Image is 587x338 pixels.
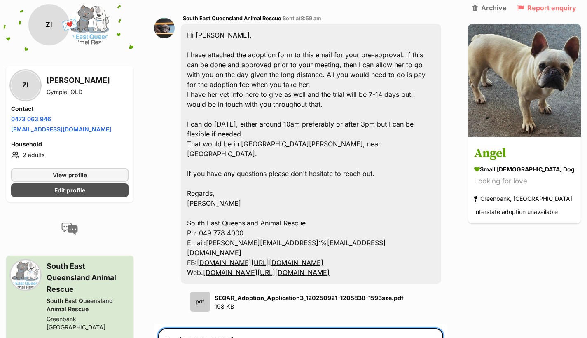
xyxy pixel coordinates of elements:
[61,223,78,235] img: conversation-icon-4a6f8262b818ee0b60e3300018af0b2d0b884aa5de6e9bcb8d3d4eeb1a70a7c4.svg
[11,126,111,133] a: [EMAIL_ADDRESS][DOMAIN_NAME]
[468,24,581,137] img: Angel
[215,303,234,310] span: 198 KB
[474,209,558,216] span: Interstate adoption unavailable
[301,15,321,21] span: 8:59 am
[61,16,79,34] span: 💌
[187,292,210,312] a: pdf
[47,315,129,331] div: Greenbank, [GEOGRAPHIC_DATA]
[11,168,129,182] a: View profile
[47,297,129,313] div: South East Queensland Animal Rescue
[28,4,70,45] div: ZI
[474,176,575,187] div: Looking for love
[11,105,129,113] h4: Contact
[197,258,323,267] a: [DOMAIN_NAME][URL][DOMAIN_NAME]
[47,75,110,86] h3: [PERSON_NAME]
[47,261,129,295] h3: South East Queensland Animal Rescue
[54,186,85,195] span: Edit profile
[468,138,581,224] a: Angel small [DEMOGRAPHIC_DATA] Dog Looking for love Greenbank, [GEOGRAPHIC_DATA] Interstate adopt...
[11,140,129,148] h4: Household
[187,239,386,257] a: %[EMAIL_ADDRESS][DOMAIN_NAME]
[70,4,111,45] img: South East Queensland Animal Rescue profile pic
[181,24,441,284] div: Hi [PERSON_NAME], I have attached the adoption form to this email for your pre-approval. If this ...
[47,88,110,96] div: Gympie, QLD
[472,4,507,12] a: Archive
[474,165,575,174] div: small [DEMOGRAPHIC_DATA] Dog
[11,183,129,197] a: Edit profile
[215,294,404,301] strong: SEQAR_Adoption_Application3_120250921-1205838-1593sze.pdf
[11,71,40,100] div: ZI
[474,145,575,163] h3: Angel
[190,292,210,312] div: pdf
[474,193,572,204] div: Greenbank, [GEOGRAPHIC_DATA]
[154,18,175,38] img: South East Queensland Animal Rescue profile pic
[283,15,321,21] span: Sent at
[206,239,318,247] a: [PERSON_NAME][EMAIL_ADDRESS]
[203,268,330,277] a: [DOMAIN_NAME][URL][DOMAIN_NAME]
[11,261,40,289] img: South East Queensland Animal Rescue profile pic
[11,150,129,160] li: 2 adults
[53,171,87,179] span: View profile
[183,15,281,21] span: South East Queensland Animal Rescue
[517,4,576,12] a: Report enquiry
[11,115,51,122] a: 0473 063 946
